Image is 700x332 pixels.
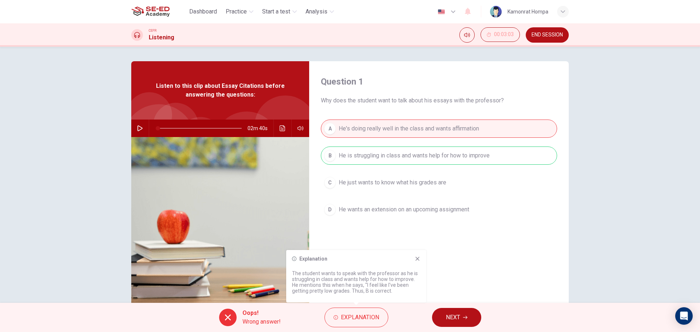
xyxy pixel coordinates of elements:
div: Hide [481,27,520,43]
img: en [437,9,446,15]
span: 00:03:03 [494,32,514,38]
span: END SESSION [532,32,563,38]
span: Wrong answer! [242,317,281,326]
div: Kamonrat Hompa [507,7,548,16]
span: Dashboard [189,7,217,16]
span: CEFR [149,28,156,33]
img: SE-ED Academy logo [131,4,170,19]
span: Practice [226,7,247,16]
span: Analysis [306,7,327,16]
div: Mute [459,27,475,43]
span: 02m 40s [248,120,273,137]
span: Oops! [242,309,281,317]
span: Listen to this clip about Essay Citations before answering the questions: [155,82,285,99]
span: Why does the student want to talk about his essays with the professor? [321,96,557,105]
h4: Question 1 [321,76,557,87]
img: Profile picture [490,6,502,17]
img: Listen to this clip about Essay Citations before answering the questions: [131,137,309,315]
span: Start a test [262,7,290,16]
p: The student wants to speak with the professor as he is struggling in class and wants help for how... [292,270,420,294]
button: Click to see the audio transcription [277,120,288,137]
h1: Listening [149,33,174,42]
h6: Explanation [299,256,327,262]
span: Explanation [341,312,379,323]
span: NEXT [446,312,460,323]
div: Open Intercom Messenger [675,307,693,325]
